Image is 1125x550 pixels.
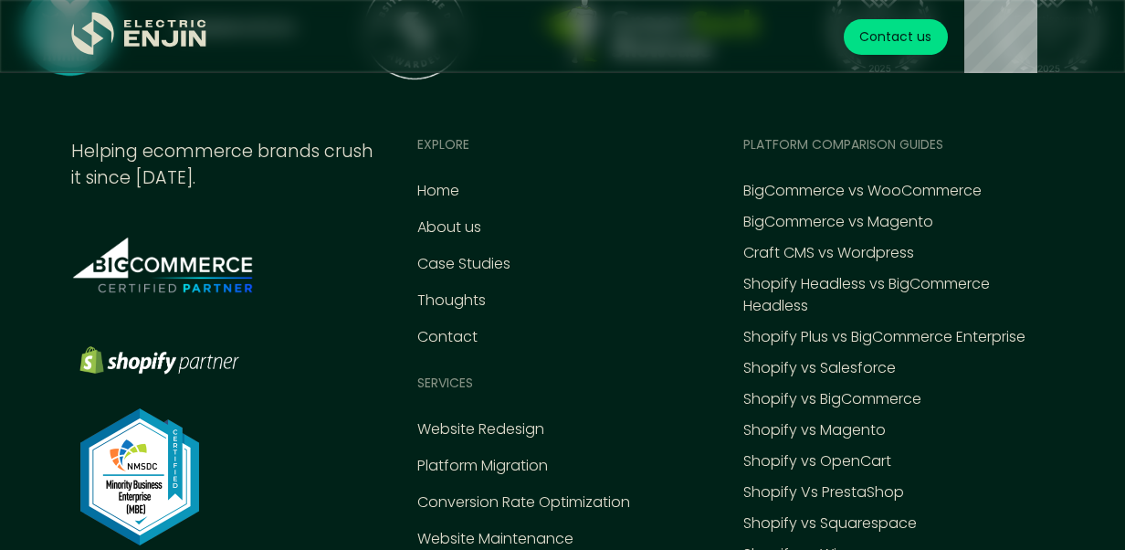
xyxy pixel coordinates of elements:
a: Contact [417,326,478,348]
a: About us [417,217,481,238]
div: Helping ecommerce brands crush it since [DATE]. [71,139,374,192]
a: Thoughts [417,290,486,312]
a: home [71,12,208,62]
a: Platform Migration [417,455,548,477]
a: Contact us [844,19,949,55]
a: Shopify Vs PrestaShop [743,481,904,503]
a: Craft CMS vs Wordpress [743,242,914,264]
a: Conversion Rate Optimization [417,492,630,513]
a: Home [417,180,459,202]
div: Platform comparison Guides [743,135,943,154]
a: Shopify Headless vs BigCommerce Headless [743,273,1054,317]
a: Website Maintenance [417,528,573,550]
a: Website Redesign [417,418,544,440]
a: Shopify Plus vs BigCommerce Enterprise [743,326,1025,348]
a: Shopify vs OpenCart [743,450,891,472]
a: Shopify vs BigCommerce [743,388,921,410]
a: Shopify vs Magento [743,419,886,441]
a: BigCommerce vs WooCommerce [743,180,982,202]
div: Services [417,374,473,393]
div: EXPLORE [417,135,469,154]
a: Case Studies [417,253,510,275]
a: BigCommerce vs Magento [743,211,933,233]
a: Shopify vs Squarespace [743,513,917,534]
div: Contact us [859,27,931,47]
a: Shopify vs Salesforce [743,357,896,379]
